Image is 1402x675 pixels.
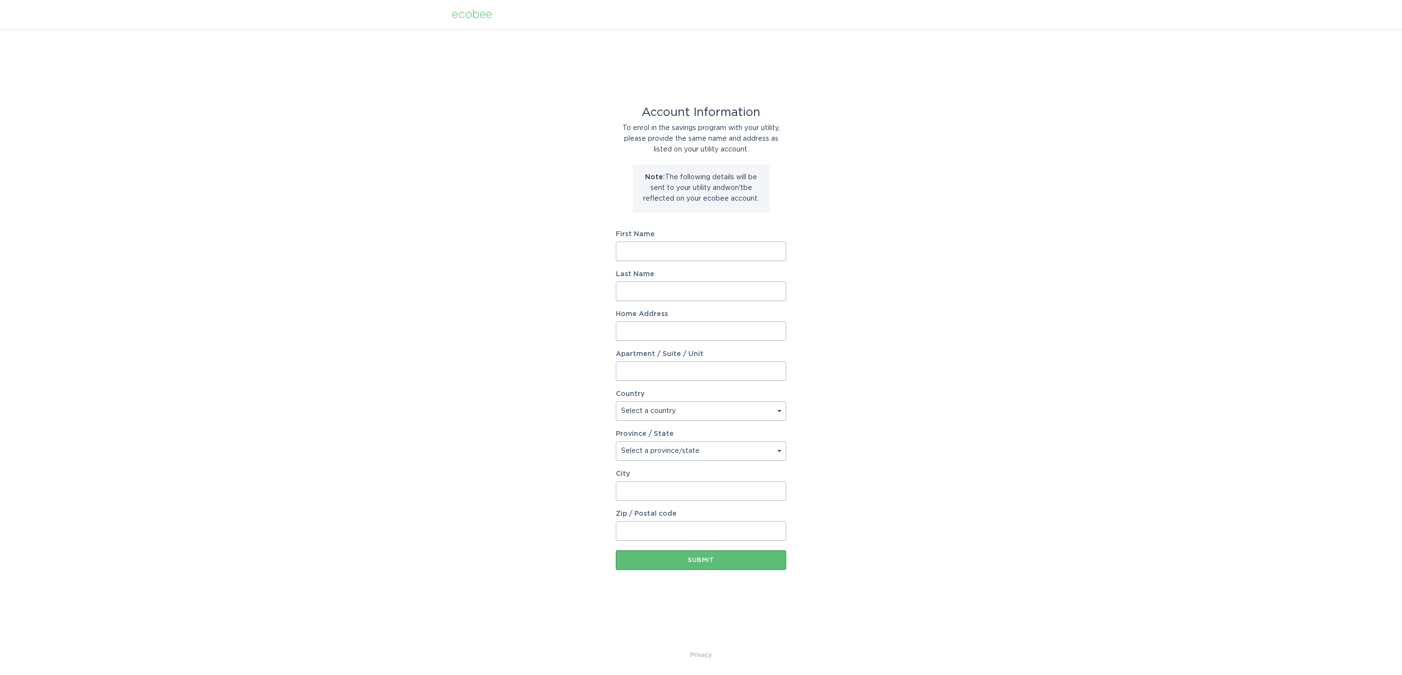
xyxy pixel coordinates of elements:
label: First Name [616,231,786,238]
p: The following details will be sent to your utility and won't be reflected on your ecobee account. [640,172,762,204]
div: To enrol in the savings program with your utility, please provide the same name and address as li... [616,123,786,155]
a: Privacy Policy & Terms of Use [690,650,712,660]
div: ecobee [452,9,492,20]
label: Last Name [616,271,786,278]
div: Submit [621,557,781,563]
label: Province / State [616,431,674,437]
label: Apartment / Suite / Unit [616,351,786,357]
label: Country [616,391,645,397]
strong: Note: [645,174,665,181]
label: Zip / Postal code [616,510,786,517]
div: Account Information [616,107,786,118]
label: Home Address [616,311,786,318]
button: Submit [616,550,786,570]
label: City [616,470,786,477]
